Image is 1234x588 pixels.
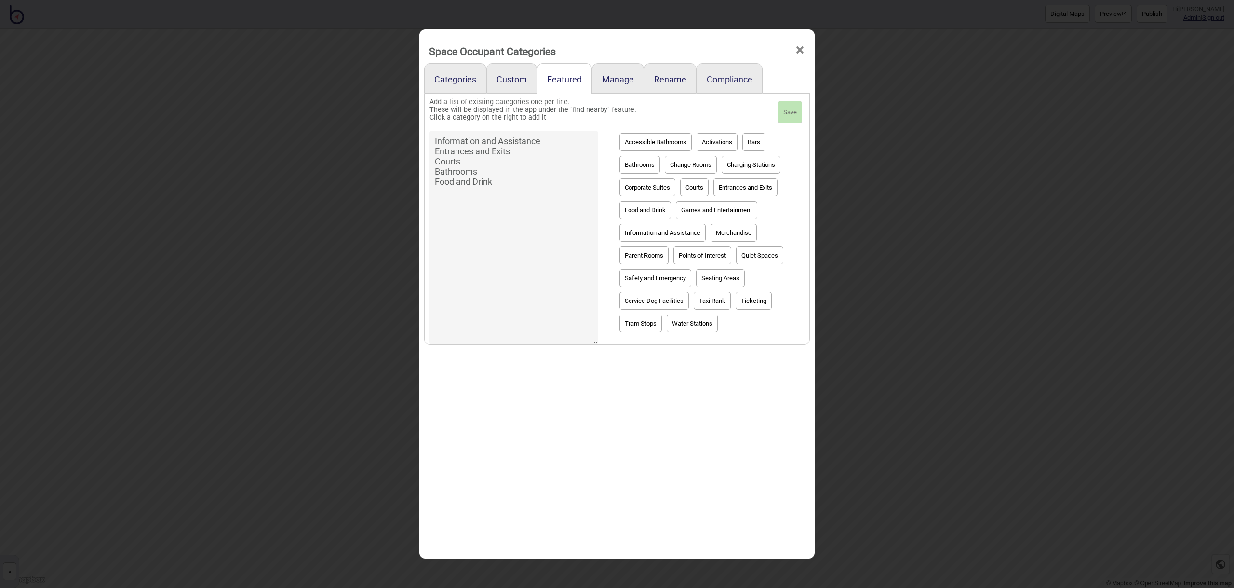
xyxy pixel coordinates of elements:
button: Food and Drink [619,201,671,219]
button: Accessible Bathrooms [619,133,692,151]
button: Water Stations [667,315,718,332]
button: Courts [680,178,709,196]
button: Information and Assistance [619,224,706,242]
button: Tram Stops [619,315,662,332]
button: Entrances and Exits [713,178,778,196]
a: Rename [644,63,697,94]
button: Activations [697,133,738,151]
a: Custom [486,63,537,94]
button: Points of Interest [673,246,731,264]
button: Bars [742,133,765,151]
button: Games and Entertainment [676,201,757,219]
button: Ticketing [736,292,772,310]
button: Quiet Spaces [736,246,783,264]
button: Corporate Suites [619,178,675,196]
button: Parent Rooms [619,246,669,264]
button: Bathrooms [619,156,660,174]
button: Taxi Rank [694,292,731,310]
button: Charging Stations [722,156,780,174]
button: Merchandise [711,224,757,242]
a: Manage [592,63,644,94]
span: × [795,34,805,66]
a: Featured [537,63,592,94]
div: Add a list of existing categories one per line. These will be displayed in the app under the "fin... [429,98,636,126]
button: Service Dog Facilities [619,292,689,310]
button: Change Rooms [665,156,717,174]
button: Seating Areas [696,269,745,287]
button: Safety and Emergency [619,269,691,287]
textarea: Information and Assistance Entrances and Exits Courts Bathrooms Food and Drink [429,131,598,344]
button: Save [778,101,802,124]
a: Compliance [697,63,763,94]
a: Categories [424,63,486,94]
div: Space Occupant Categories [429,41,556,62]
